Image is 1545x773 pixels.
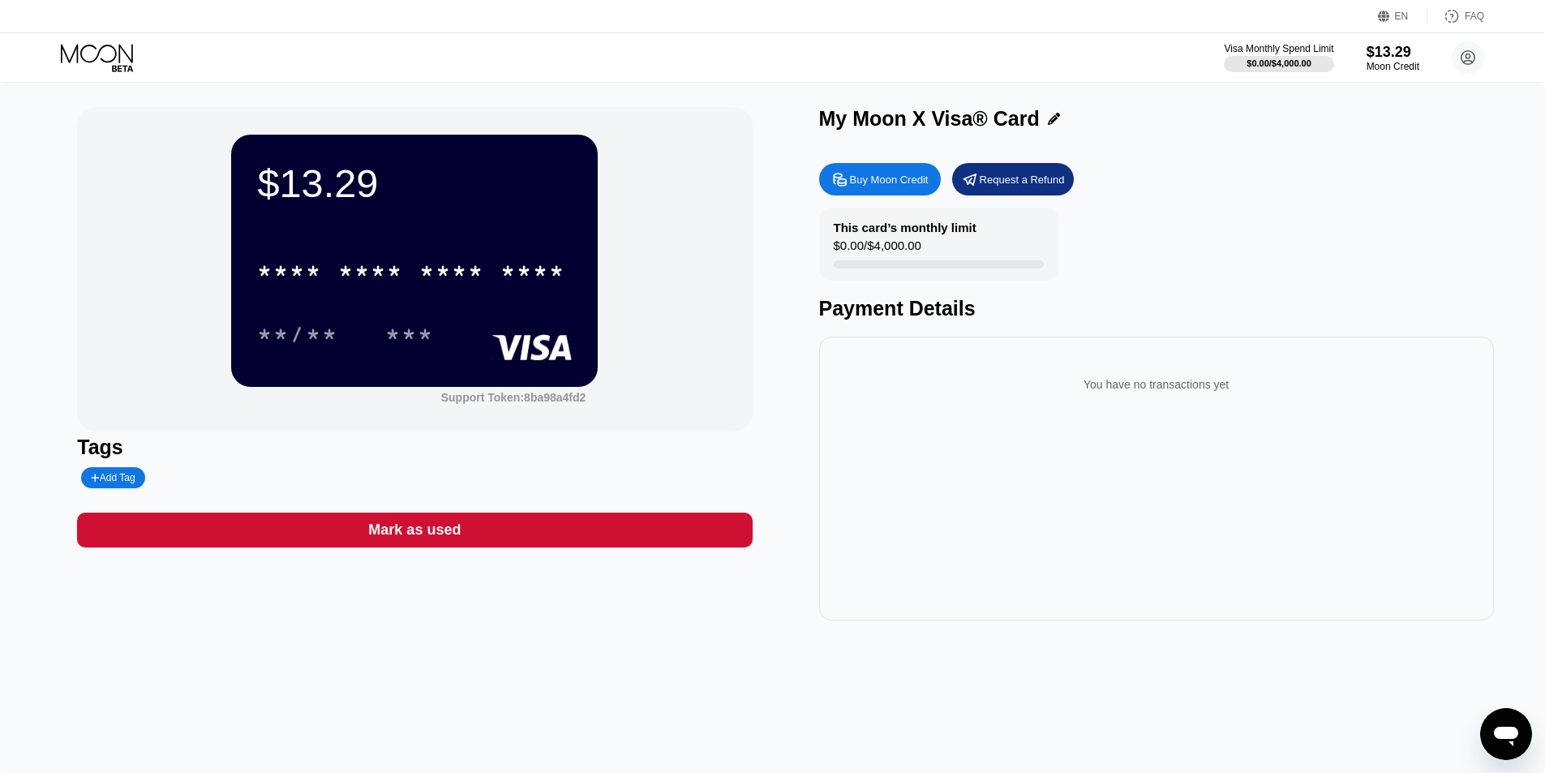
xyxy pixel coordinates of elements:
[257,161,572,206] div: $13.29
[1395,11,1409,22] div: EN
[1465,11,1484,22] div: FAQ
[1224,43,1333,72] div: Visa Monthly Spend Limit$0.00/$4,000.00
[81,467,144,488] div: Add Tag
[77,436,752,459] div: Tags
[850,173,929,187] div: Buy Moon Credit
[1224,43,1333,54] div: Visa Monthly Spend Limit
[1367,44,1419,61] div: $13.29
[834,238,921,260] div: $0.00 / $4,000.00
[819,297,1494,320] div: Payment Details
[1367,61,1419,72] div: Moon Credit
[1480,708,1532,760] iframe: Button to launch messaging window
[980,173,1065,187] div: Request a Refund
[834,221,976,234] div: This card’s monthly limit
[952,163,1074,195] div: Request a Refund
[832,362,1481,407] div: You have no transactions yet
[1378,8,1427,24] div: EN
[441,391,586,404] div: Support Token:8ba98a4fd2
[441,391,586,404] div: Support Token: 8ba98a4fd2
[819,107,1040,131] div: My Moon X Visa® Card
[1427,8,1484,24] div: FAQ
[91,472,135,483] div: Add Tag
[819,163,941,195] div: Buy Moon Credit
[1247,58,1311,68] div: $0.00 / $4,000.00
[77,513,752,548] div: Mark as used
[368,521,461,539] div: Mark as used
[1367,44,1419,72] div: $13.29Moon Credit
